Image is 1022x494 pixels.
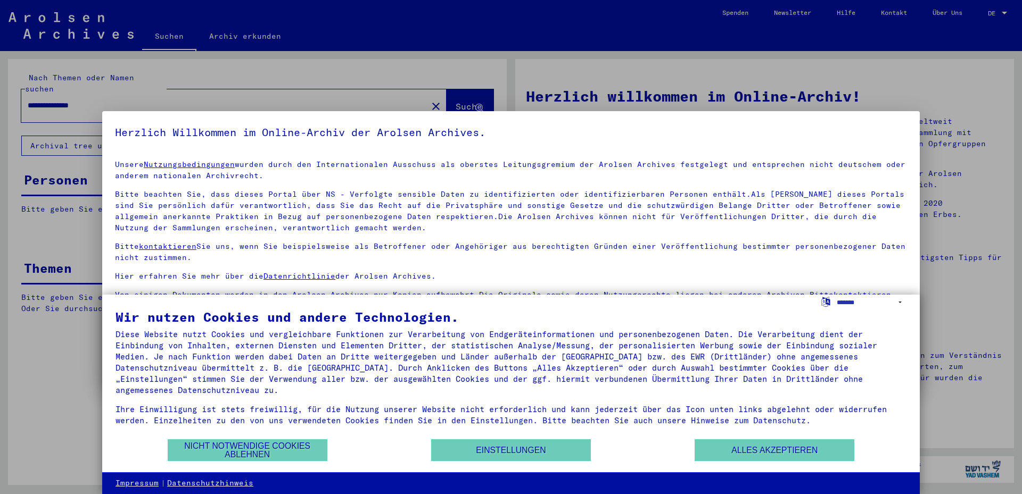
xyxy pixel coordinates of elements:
[116,404,906,426] div: Ihre Einwilligung ist stets freiwillig, für die Nutzung unserer Website nicht erforderlich und ka...
[116,478,159,489] a: Impressum
[263,271,335,281] a: Datenrichtlinie
[167,478,253,489] a: Datenschutzhinweis
[695,439,854,461] button: Alles akzeptieren
[431,439,591,461] button: Einstellungen
[116,329,906,396] div: Diese Website nutzt Cookies und vergleichbare Funktionen zur Verarbeitung von Endgeräteinformatio...
[115,159,907,181] p: Unsere wurden durch den Internationalen Ausschuss als oberstes Leitungsgremium der Arolsen Archiv...
[168,439,327,461] button: Nicht notwendige Cookies ablehnen
[115,124,907,141] h5: Herzlich Willkommen im Online-Archiv der Arolsen Archives.
[144,160,235,169] a: Nutzungsbedingungen
[115,241,907,263] p: Bitte Sie uns, wenn Sie beispielsweise als Betroffener oder Angehöriger aus berechtigten Gründen ...
[115,271,907,282] p: Hier erfahren Sie mehr über die der Arolsen Archives.
[837,295,906,310] select: Sprache auswählen
[820,296,831,306] label: Sprache auswählen
[115,289,907,312] p: Von einigen Dokumenten werden in den Arolsen Archives nur Kopien aufbewahrt.Die Originale sowie d...
[116,311,906,323] div: Wir nutzen Cookies und andere Technologien.
[115,189,907,233] p: Bitte beachten Sie, dass dieses Portal über NS - Verfolgte sensible Daten zu identifizierten oder...
[139,241,196,251] a: kontaktieren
